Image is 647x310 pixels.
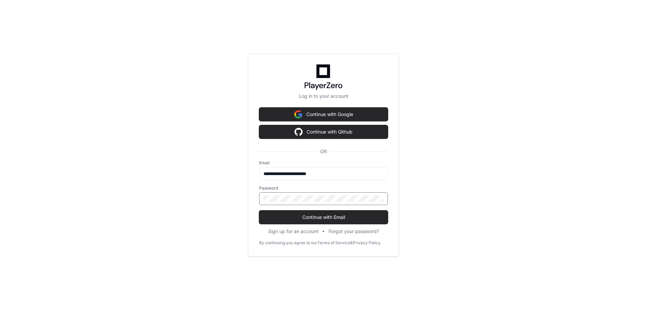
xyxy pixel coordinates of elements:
[259,240,317,246] div: By continuing you agree to our
[268,228,318,235] button: Sign up for an account
[294,108,302,121] img: Sign in with google
[259,214,388,221] span: Continue with Email
[259,125,388,139] button: Continue with Github
[259,160,388,166] label: Email
[353,240,381,246] a: Privacy Policy.
[259,210,388,224] button: Continue with Email
[259,186,388,191] label: Password
[259,108,388,121] button: Continue with Google
[329,228,379,235] button: Forgot your password?
[317,240,350,246] a: Terms of Service
[259,93,388,100] p: Log in to your account
[295,125,303,139] img: Sign in with google
[350,240,353,246] div: &
[317,148,330,155] span: OR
